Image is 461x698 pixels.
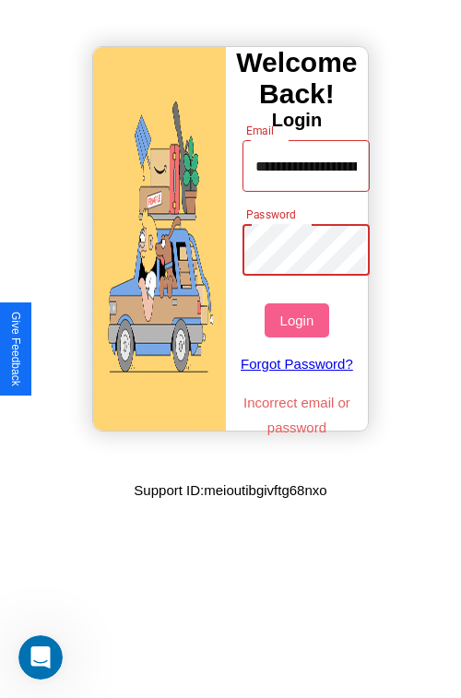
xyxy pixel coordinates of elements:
[233,337,361,390] a: Forgot Password?
[93,47,226,431] img: gif
[134,478,326,503] p: Support ID: meioutibgivftg68nxo
[18,635,63,680] iframe: Intercom live chat
[226,47,368,110] h3: Welcome Back!
[9,312,22,386] div: Give Feedback
[265,303,328,337] button: Login
[226,110,368,131] h4: Login
[233,390,361,440] p: Incorrect email or password
[246,207,295,222] label: Password
[246,123,275,138] label: Email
